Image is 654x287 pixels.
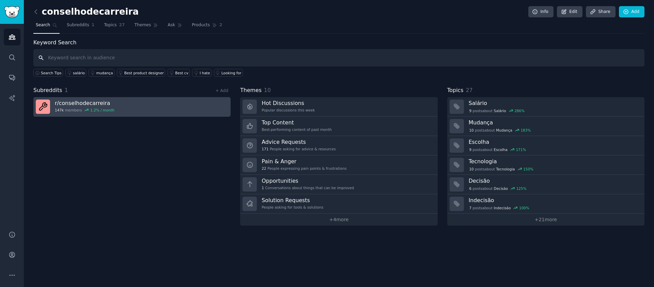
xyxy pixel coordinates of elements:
h3: Top Content [262,119,332,126]
a: Products2 [189,20,224,34]
div: salário [73,71,85,75]
h3: Hot Discussions [262,100,315,107]
span: Decisão [494,186,508,191]
a: Advice Requests171People asking for advice & resources [240,136,437,155]
span: Mudança [496,128,512,133]
span: 171 [262,147,268,151]
div: post s about [469,205,530,211]
div: People expressing pain points & frustrations [262,166,346,171]
a: Share [586,6,615,18]
span: 9 [469,108,471,113]
div: Popular discussions this week [262,108,315,112]
span: 10 [264,87,271,93]
a: Themes [132,20,161,34]
a: Tecnologia10postsaboutTecnologia150% [447,155,644,175]
div: Best product designer [124,71,164,75]
div: People asking for tools & solutions [262,205,323,210]
input: Keyword search in audience [33,49,644,66]
a: Looking for [214,69,243,77]
a: Decisão6postsaboutDecisão125% [447,175,644,194]
a: Info [528,6,554,18]
span: Themes [240,86,262,95]
div: 171 % [516,147,526,152]
div: 286 % [514,108,525,113]
div: 100 % [519,206,529,210]
a: Escolha9postsaboutEscolha171% [447,136,644,155]
span: Topics [104,22,116,28]
h3: Indecisão [469,197,640,204]
div: Conversations about things that can be improved [262,185,354,190]
span: Subreddits [33,86,62,95]
a: Edit [557,6,582,18]
span: 1 [92,22,95,28]
span: 10 [469,128,473,133]
a: Ask [165,20,185,34]
a: salário [65,69,86,77]
span: 7 [469,206,471,210]
span: Indecisão [494,206,511,210]
a: Topics27 [102,20,127,34]
span: 27 [119,22,125,28]
a: +4more [240,214,437,226]
div: 1.2 % / month [90,108,114,112]
div: post s about [469,147,527,153]
div: I hate [200,71,210,75]
button: Search Tips [33,69,63,77]
img: conselhodecarreira [36,100,50,114]
a: Search [33,20,60,34]
span: 147k [55,108,64,112]
div: post s about [469,127,532,133]
h3: Opportunities [262,177,354,184]
div: Best cv [175,71,188,75]
h3: Escolha [469,138,640,146]
div: Best-performing content of past month [262,127,332,132]
h3: Decisão [469,177,640,184]
span: 9 [469,147,471,152]
span: 2 [219,22,222,28]
span: 27 [466,87,472,93]
a: Salário9postsaboutSalário286% [447,97,644,117]
img: GummySearch logo [4,6,20,18]
div: members [55,108,114,112]
div: mudança [96,71,113,75]
h2: conselhodecarreira [33,6,139,17]
span: 6 [469,186,471,191]
a: Opportunities1Conversations about things that can be improved [240,175,437,194]
h3: Solution Requests [262,197,323,204]
span: Themes [135,22,151,28]
div: People asking for advice & resources [262,147,336,151]
div: Looking for [221,71,242,75]
span: Tecnologia [496,167,515,171]
span: Topics [447,86,464,95]
a: I hate [192,69,212,77]
div: 183 % [520,128,531,133]
div: 125 % [516,186,527,191]
h3: Mudança [469,119,640,126]
span: Ask [168,22,175,28]
a: Top ContentBest-performing content of past month [240,117,437,136]
a: Indecisão7postsaboutIndecisão100% [447,194,644,214]
a: + Add [215,88,228,93]
div: post s about [469,185,527,192]
a: Best cv [168,69,190,77]
span: Search [36,22,50,28]
span: 1 [262,185,264,190]
a: Solution RequestsPeople asking for tools & solutions [240,194,437,214]
a: mudança [89,69,114,77]
h3: Pain & Anger [262,158,346,165]
div: post s about [469,108,525,114]
span: Escolha [494,147,508,152]
span: Subreddits [67,22,89,28]
div: post s about [469,166,534,172]
a: Hot DiscussionsPopular discussions this week [240,97,437,117]
a: Subreddits1 [64,20,97,34]
h3: Advice Requests [262,138,336,146]
span: 22 [262,166,266,171]
span: Products [192,22,210,28]
a: Mudança10postsaboutMudança183% [447,117,644,136]
span: 1 [65,87,68,93]
a: Best product designer [117,69,165,77]
span: Search Tips [41,71,62,75]
label: Keyword Search [33,39,76,46]
span: 10 [469,167,473,171]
